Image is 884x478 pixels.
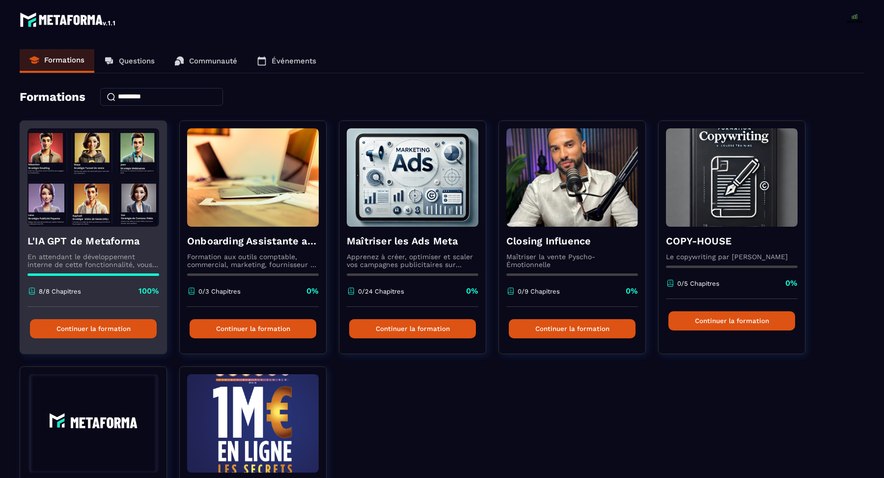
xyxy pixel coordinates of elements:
a: Événements [247,49,326,73]
h4: Maîtriser les Ads Meta [347,234,478,248]
img: logo [20,10,117,30]
h4: L'IA GPT de Metaforma [28,234,159,248]
a: formation-backgroundOnboarding Assistante administrative et commercialeFormation aux outils compt... [179,120,339,366]
button: Continuer la formation [30,319,157,338]
p: 0/5 Chapitres [677,280,719,287]
p: En attendant le développement interne de cette fonctionnalité, vous pouvez déjà l’utiliser avec C... [28,253,159,269]
a: Questions [94,49,165,73]
img: formation-background [347,128,478,227]
button: Continuer la formation [668,311,795,330]
p: 0/3 Chapitres [198,288,241,295]
p: Événements [272,57,316,65]
h4: Closing Influence [506,234,638,248]
p: Questions [119,57,155,65]
a: Formations [20,49,94,73]
p: 0/24 Chapitres [358,288,404,295]
img: formation-background [28,374,159,473]
p: 0% [626,286,638,297]
p: 100% [138,286,159,297]
p: Le copywriting par [PERSON_NAME] [666,253,798,261]
p: 0% [466,286,478,297]
img: formation-background [187,374,319,473]
p: 0/9 Chapitres [518,288,560,295]
img: formation-background [666,128,798,227]
h4: COPY-HOUSE [666,234,798,248]
p: 8/8 Chapitres [39,288,81,295]
p: Communauté [189,57,237,65]
h4: Onboarding Assistante administrative et commerciale [187,234,319,248]
p: Apprenez à créer, optimiser et scaler vos campagnes publicitaires sur Facebook et Instagram. [347,253,478,269]
h4: Formations [20,90,85,104]
p: 0% [785,278,798,289]
p: Formation aux outils comptable, commercial, marketing, fournisseur de production patrimoniaux [187,253,319,269]
img: formation-background [187,128,319,227]
img: formation-background [28,128,159,227]
button: Continuer la formation [349,319,476,338]
img: formation-background [506,128,638,227]
button: Continuer la formation [509,319,635,338]
p: Maîtriser la vente Pyscho-Émotionnelle [506,253,638,269]
p: 0% [306,286,319,297]
button: Continuer la formation [190,319,316,338]
a: formation-backgroundCOPY-HOUSELe copywriting par [PERSON_NAME]0/5 Chapitres0%Continuer la formation [658,120,818,366]
a: formation-backgroundClosing InfluenceMaîtriser la vente Pyscho-Émotionnelle0/9 Chapitres0%Continu... [498,120,658,366]
a: Communauté [165,49,247,73]
p: Formations [44,56,84,64]
a: formation-backgroundL'IA GPT de MetaformaEn attendant le développement interne de cette fonctionn... [20,120,179,366]
a: formation-backgroundMaîtriser les Ads MetaApprenez à créer, optimiser et scaler vos campagnes pub... [339,120,498,366]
